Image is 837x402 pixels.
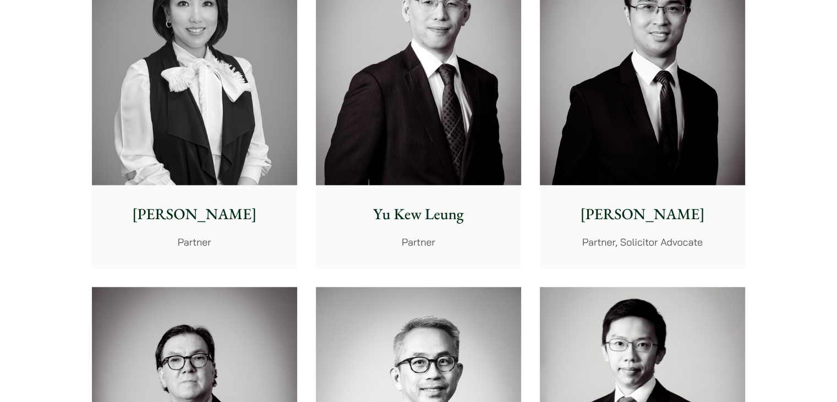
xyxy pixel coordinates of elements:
[549,235,736,249] p: Partner, Solicitor Advocate
[325,203,512,226] p: Yu Kew Leung
[101,203,288,226] p: [PERSON_NAME]
[101,235,288,249] p: Partner
[549,203,736,226] p: [PERSON_NAME]
[325,235,512,249] p: Partner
